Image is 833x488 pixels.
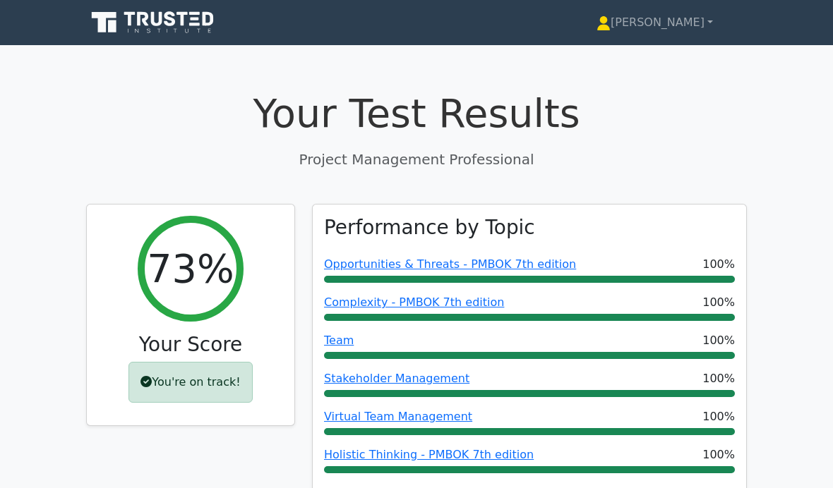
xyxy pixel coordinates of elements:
a: Complexity - PMBOK 7th edition [324,295,504,309]
a: Stakeholder Management [324,372,469,385]
a: [PERSON_NAME] [563,8,747,37]
span: 100% [702,256,735,273]
span: 100% [702,408,735,425]
h3: Your Score [98,333,283,356]
span: 100% [702,332,735,349]
div: You're on track! [128,362,252,403]
a: Holistic Thinking - PMBOK 7th edition [324,448,534,461]
a: Opportunities & Threats - PMBOK 7th edition [324,257,576,271]
p: Project Management Professional [86,149,747,170]
h1: Your Test Results [86,90,747,138]
span: 100% [702,370,735,387]
h2: 73% [147,245,234,293]
a: Team [324,334,354,347]
span: 100% [702,294,735,311]
h3: Performance by Topic [324,216,535,239]
span: 100% [702,446,735,463]
a: Virtual Team Management [324,410,472,423]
